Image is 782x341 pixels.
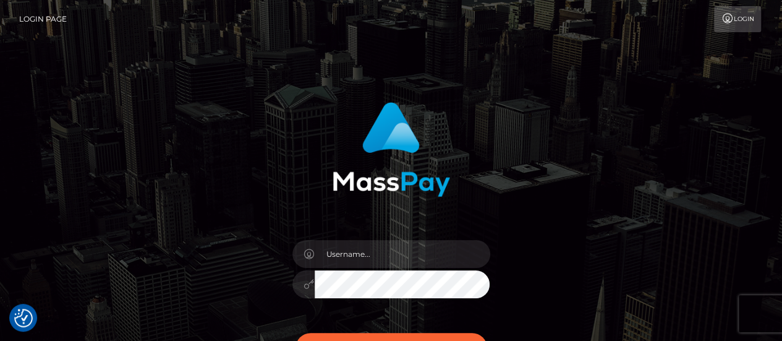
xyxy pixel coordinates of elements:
[714,6,761,32] a: Login
[14,309,33,327] img: Revisit consent button
[19,6,67,32] a: Login Page
[333,102,450,197] img: MassPay Login
[315,240,490,268] input: Username...
[14,309,33,327] button: Consent Preferences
